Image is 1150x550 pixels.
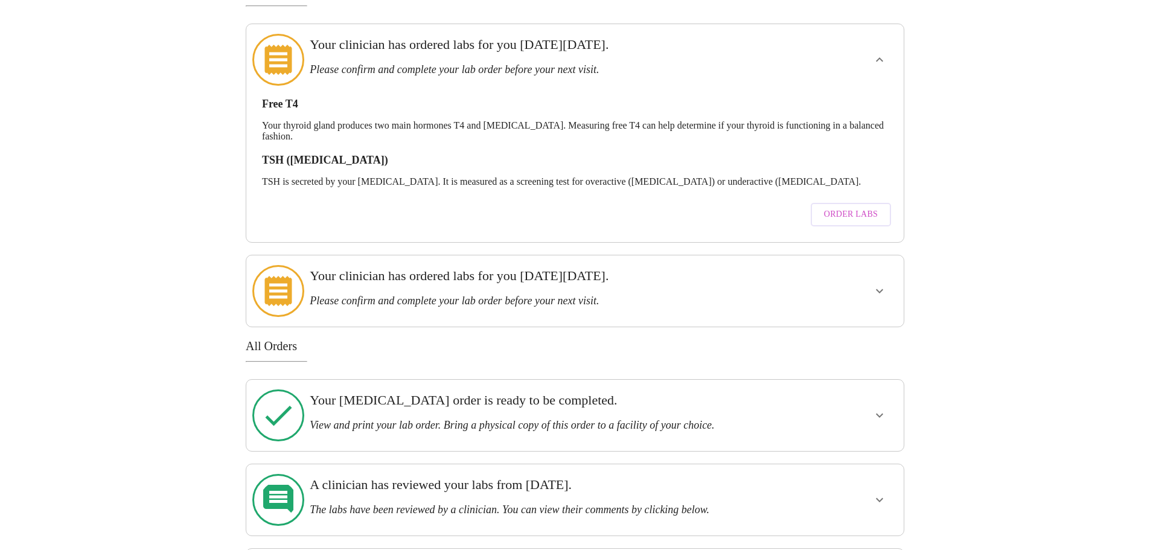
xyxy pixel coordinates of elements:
h3: A clinician has reviewed your labs from [DATE]. [310,477,776,493]
h3: Your clinician has ordered labs for you [DATE][DATE]. [310,268,776,284]
h3: Your clinician has ordered labs for you [DATE][DATE]. [310,37,776,53]
h3: Please confirm and complete your lab order before your next visit. [310,295,776,307]
h3: Free T4 [262,98,888,110]
h3: All Orders [246,339,904,353]
span: Order Labs [824,207,878,222]
p: Your thyroid gland produces two main hormones T4 and [MEDICAL_DATA]. Measuring free T4 can help d... [262,120,888,142]
button: show more [865,277,894,305]
h3: View and print your lab order. Bring a physical copy of this order to a facility of your choice. [310,419,776,432]
button: show more [865,485,894,514]
h3: Please confirm and complete your lab order before your next visit. [310,63,776,76]
p: TSH is secreted by your [MEDICAL_DATA]. It is measured as a screening test for overactive ([MEDIC... [262,176,888,187]
h3: Your [MEDICAL_DATA] order is ready to be completed. [310,392,776,408]
a: Order Labs [808,197,894,232]
h3: The labs have been reviewed by a clinician. You can view their comments by clicking below. [310,504,776,516]
button: Order Labs [811,203,891,226]
h3: TSH ([MEDICAL_DATA]) [262,154,888,167]
button: show more [865,401,894,430]
button: show more [865,45,894,74]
